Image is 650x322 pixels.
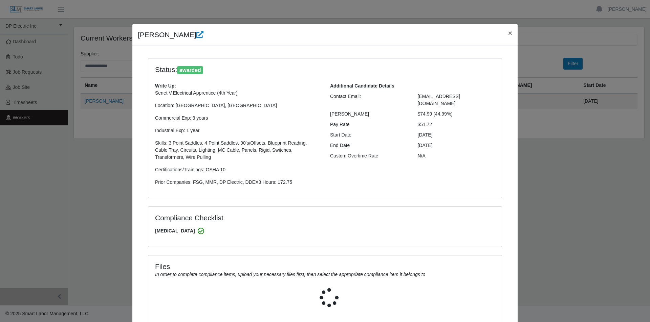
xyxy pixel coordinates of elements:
h4: Compliance Checklist [155,214,378,222]
span: awarded [177,66,203,74]
span: [DATE] [418,143,433,148]
div: Start Date [325,131,413,139]
p: Industrial Exp: 1 year [155,127,320,134]
p: Prior Companies: FSG, MMR, DP Electric, DDEX3 Hours: 172.75 [155,179,320,186]
p: Location: [GEOGRAPHIC_DATA], [GEOGRAPHIC_DATA] [155,102,320,109]
div: $74.99 (44.99%) [413,110,500,118]
p: Certifications/Trainings: OSHA 10 [155,166,320,173]
div: Pay Rate [325,121,413,128]
button: Close [503,24,518,42]
p: Commercial Exp: 3 years [155,115,320,122]
div: End Date [325,142,413,149]
span: [MEDICAL_DATA] [155,227,495,234]
i: In order to complete compliance items, upload your necessary files first, then select the appropr... [155,272,425,277]
p: Senet V.Electrical Apprentice (4th Year) [155,90,320,97]
div: $51.72 [413,121,500,128]
h4: Status: [155,65,408,74]
h4: [PERSON_NAME] [138,29,203,40]
span: × [508,29,512,37]
h4: Files [155,262,495,271]
div: Contact Email: [325,93,413,107]
b: Additional Candidate Details [330,83,394,89]
b: Write Up: [155,83,176,89]
div: [PERSON_NAME] [325,110,413,118]
span: N/A [418,153,426,158]
div: Custom Overtime Rate [325,152,413,159]
span: [EMAIL_ADDRESS][DOMAIN_NAME] [418,94,460,106]
p: Skills: 3 Point Saddles, 4 Point Saddles, 90's/Offsets, Blueprint Reading, Cable Tray, Circuits, ... [155,140,320,161]
div: [DATE] [413,131,500,139]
